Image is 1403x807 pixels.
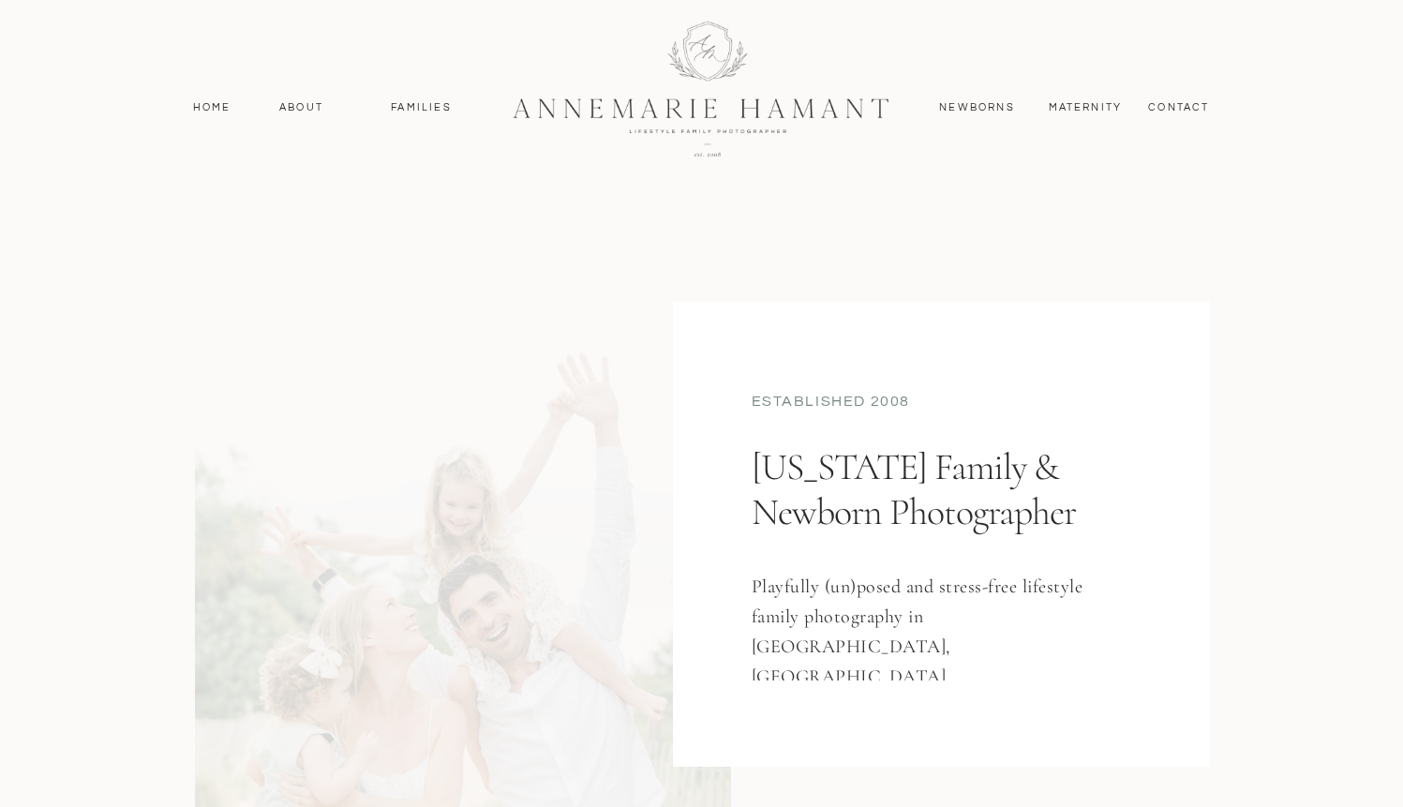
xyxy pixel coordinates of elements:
[1049,99,1121,116] a: MAternity
[933,99,1022,116] a: Newborns
[1139,99,1220,116] a: contact
[275,99,329,116] a: About
[380,99,464,116] a: Families
[752,444,1123,606] h1: [US_STATE] Family & Newborn Photographer
[752,391,1132,416] div: established 2008
[752,572,1105,680] h3: Playfully (un)posed and stress-free lifestyle family photography in [GEOGRAPHIC_DATA], [GEOGRAPHI...
[185,99,240,116] a: Home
